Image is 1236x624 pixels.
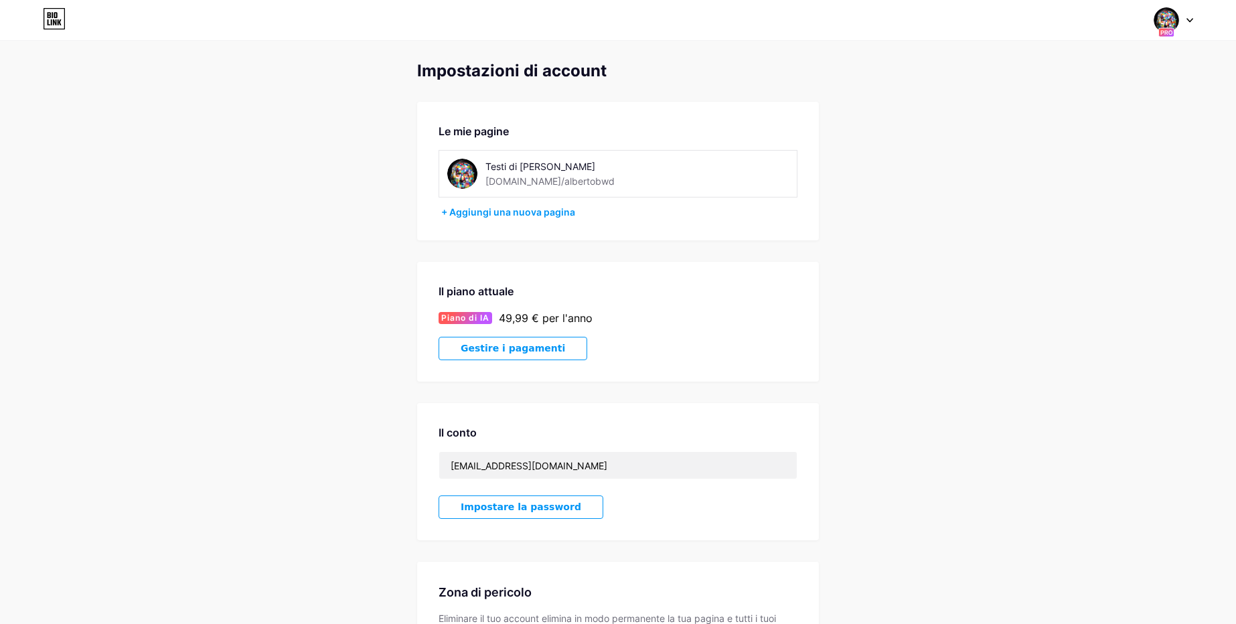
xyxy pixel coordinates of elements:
div: + Aggiungi una nuova pagina [441,206,797,219]
img: Albertobwd [447,159,477,189]
input: E-mail [439,452,797,479]
span: Impostare la password [461,501,581,513]
div: Il conto [439,424,797,441]
div: Le mie pagine [439,123,797,139]
div: [DOMAIN_NAME]/albertobwd [485,174,615,188]
span: Piano di IA [441,312,489,324]
div: Il piano attuale [439,283,797,299]
button: Gestire i pagamenti [439,337,587,360]
div: Zona di pericolo [439,583,797,601]
img: Testi di Alberto Battistelli [1154,7,1179,33]
div: Testi di [PERSON_NAME] [485,159,675,173]
div: 49,99 € per l'anno [499,310,593,326]
div: Impostazioni di account [417,62,819,80]
span: Gestire i pagamenti [461,343,565,354]
button: Impostare la password [439,495,603,519]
